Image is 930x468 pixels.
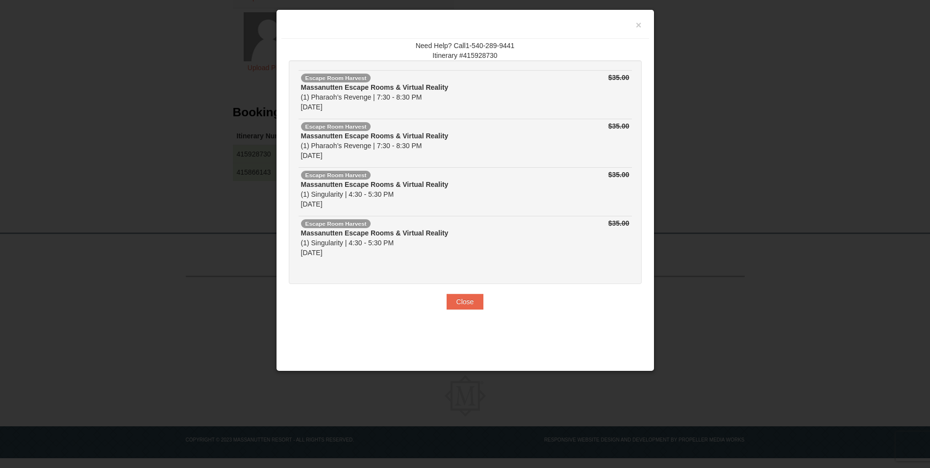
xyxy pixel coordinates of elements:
strong: Massanutten Escape Rooms & Virtual Reality [301,229,449,237]
div: (1) Pharaoh’s Revenge | 7:30 - 8:30 PM [DATE] [301,82,521,112]
div: (1) Pharaoh’s Revenge | 7:30 - 8:30 PM [DATE] [301,131,521,160]
div: Need Help? Call1-540-289-9441 Itinerary #415928730 [289,41,642,60]
strong: Massanutten Escape Rooms & Virtual Reality [301,83,449,91]
strong: Massanutten Escape Rooms & Virtual Reality [301,132,449,140]
div: (1) Singularity | 4:30 - 5:30 PM [DATE] [301,228,521,258]
strong: Massanutten Escape Rooms & Virtual Reality [301,181,449,188]
button: Close [447,294,484,310]
span: Escape Room Harvest [301,171,371,180]
strike: $35.00 [608,219,629,227]
span: Escape Room Harvest [301,219,371,228]
strike: $35.00 [608,122,629,130]
div: (1) Singularity | 4:30 - 5:30 PM [DATE] [301,180,521,209]
button: × [636,20,642,30]
span: Escape Room Harvest [301,122,371,131]
strike: $35.00 [608,171,629,179]
strike: $35.00 [608,74,629,81]
span: Escape Room Harvest [301,74,371,82]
